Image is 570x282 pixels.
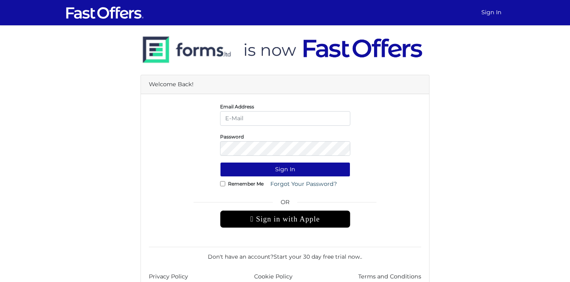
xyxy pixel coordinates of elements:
label: Password [220,136,244,138]
a: Cookie Policy [254,272,293,281]
button: Sign In [220,162,350,177]
a: Privacy Policy [149,272,188,281]
div: Sign in with Apple [220,210,350,228]
a: Forgot Your Password? [265,177,342,191]
div: Welcome Back! [141,75,429,94]
div: Don't have an account? . [149,247,421,261]
input: E-Mail [220,111,350,126]
label: Email Address [220,106,254,108]
a: Terms and Conditions [358,272,421,281]
span: OR [220,198,350,210]
a: Sign In [478,5,505,20]
label: Remember Me [228,183,264,185]
a: Start your 30 day free trial now. [274,253,361,260]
